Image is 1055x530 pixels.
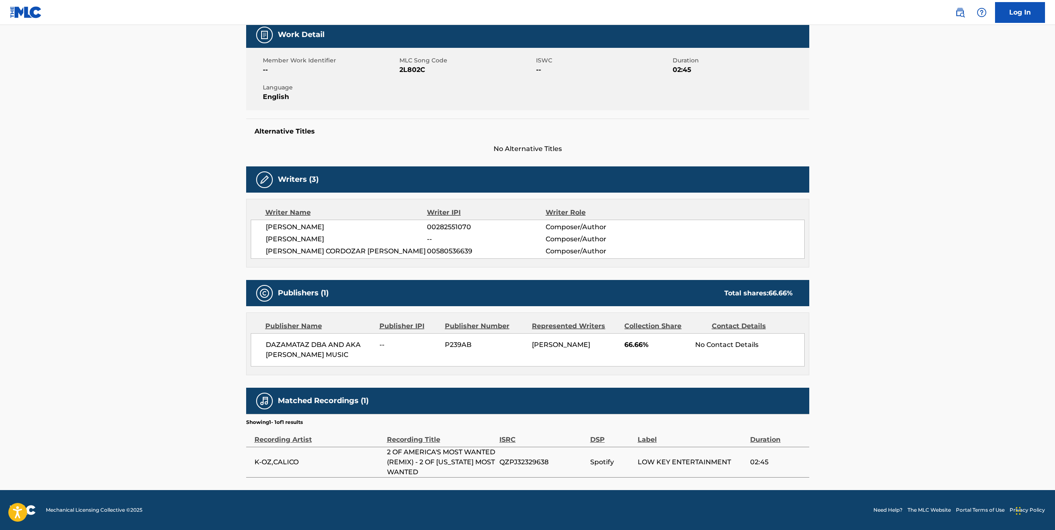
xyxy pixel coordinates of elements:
span: QZPJ32329638 [499,457,586,467]
span: Duration [673,56,807,65]
span: Mechanical Licensing Collective © 2025 [46,506,142,514]
img: MLC Logo [10,6,42,18]
h5: Work Detail [278,30,324,40]
div: Label [638,426,746,445]
h5: Matched Recordings (1) [278,396,369,406]
span: P239AB [445,340,526,350]
div: Contact Details [712,321,793,331]
span: [PERSON_NAME] CORDOZAR [PERSON_NAME] [266,246,427,256]
h5: Writers (3) [278,175,319,184]
a: Log In [995,2,1045,23]
div: Writer Role [546,208,653,218]
div: Writer Name [265,208,427,218]
img: Publishers [259,288,269,298]
span: 66.66 % [768,289,793,297]
span: 00580536639 [427,246,545,256]
span: Composer/Author [546,246,653,256]
h5: Publishers (1) [278,288,329,298]
span: K-OZ,CALICO [254,457,383,467]
div: Publisher Number [445,321,526,331]
span: -- [263,65,397,75]
span: Composer/Author [546,222,653,232]
img: Writers [259,175,269,185]
span: -- [379,340,439,350]
span: 02:45 [750,457,805,467]
div: Help [973,4,990,21]
a: Need Help? [873,506,903,514]
span: English [263,92,397,102]
a: Privacy Policy [1010,506,1045,514]
img: Work Detail [259,30,269,40]
div: Total shares: [724,288,793,298]
span: -- [427,234,545,244]
span: [PERSON_NAME] [266,222,427,232]
div: Duration [750,426,805,445]
span: 00282551070 [427,222,545,232]
span: No Alternative Titles [246,144,809,154]
span: 66.66% [624,340,689,350]
div: Writer IPI [427,208,546,218]
span: 02:45 [673,65,807,75]
div: Recording Artist [254,426,383,445]
div: Collection Share [624,321,705,331]
span: Language [263,83,397,92]
div: Publisher IPI [379,321,439,331]
div: ISRC [499,426,586,445]
span: 2L802C [399,65,534,75]
img: logo [10,505,36,515]
span: MLC Song Code [399,56,534,65]
a: Portal Terms of Use [956,506,1005,514]
img: Matched Recordings [259,396,269,406]
span: -- [536,65,671,75]
div: Publisher Name [265,321,373,331]
span: [PERSON_NAME] [266,234,427,244]
a: The MLC Website [908,506,951,514]
span: 2 OF AMERICA'S MOST WANTED (REMIX) - 2 OF [US_STATE] MOST WANTED [387,447,495,477]
span: Member Work Identifier [263,56,397,65]
a: Public Search [952,4,968,21]
span: ISWC [536,56,671,65]
img: help [977,7,987,17]
span: Composer/Author [546,234,653,244]
h5: Alternative Titles [254,127,801,136]
div: No Contact Details [695,340,804,350]
img: search [955,7,965,17]
div: Represented Writers [532,321,618,331]
span: Spotify [590,457,633,467]
div: Recording Title [387,426,495,445]
span: LOW KEY ENTERTAINMENT [638,457,746,467]
div: Drag [1016,498,1021,523]
div: DSP [590,426,633,445]
span: DAZAMATAZ DBA AND AKA [PERSON_NAME] MUSIC [266,340,374,360]
p: Showing 1 - 1 of 1 results [246,419,303,426]
span: [PERSON_NAME] [532,341,590,349]
iframe: Chat Widget [1013,490,1055,530]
